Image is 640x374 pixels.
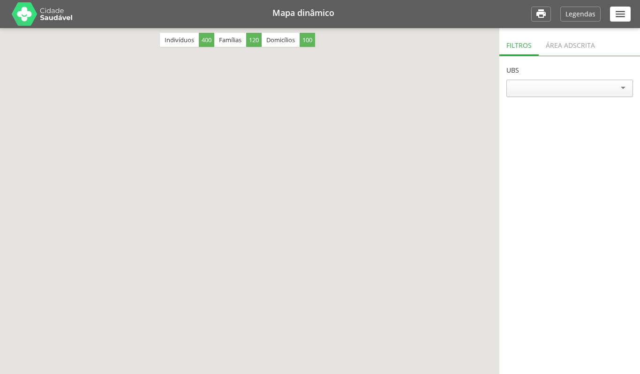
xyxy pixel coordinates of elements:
[614,8,626,20] i: 
[506,56,633,80] header: UBS
[300,33,315,47] span: 100
[539,33,602,56] div: Área adscrita
[499,33,539,56] div: Filtros
[199,33,214,47] span: 400
[160,33,315,47] div: Indivíduos Famílias Domicílios
[565,11,595,17] p: Legendas
[246,33,262,47] span: 120
[535,8,547,20] i: Imprimir
[84,8,522,17] h1: Mapa dinâmico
